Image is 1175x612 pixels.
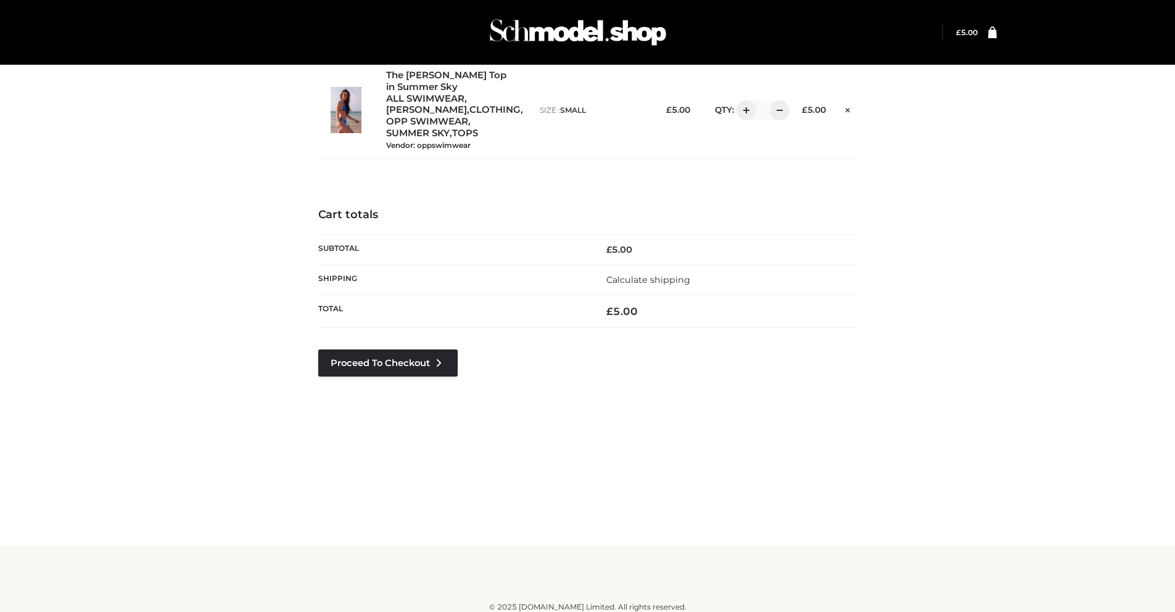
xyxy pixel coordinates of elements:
bdi: 5.00 [606,244,632,255]
span: £ [956,28,961,37]
bdi: 5.00 [802,105,826,115]
a: OPP SWIMWEAR [386,116,468,128]
small: Vendor: oppswimwear [386,141,471,150]
bdi: 5.00 [666,105,690,115]
a: The [PERSON_NAME] Top in Summer Sky [386,70,513,93]
a: Proceed to Checkout [318,349,458,377]
span: £ [802,105,807,115]
h4: Cart totals [318,208,857,222]
bdi: 5.00 [606,305,638,317]
span: SMALL [560,105,586,115]
div: QTY: [703,100,781,120]
div: , , , , , [386,70,527,150]
a: Remove this item [838,100,857,116]
span: £ [666,105,672,115]
th: Shipping [318,265,588,295]
a: [PERSON_NAME] [386,104,467,116]
span: £ [606,244,612,255]
a: SUMMER SKY [386,128,450,139]
p: size : [540,105,645,116]
a: Calculate shipping [606,274,690,285]
th: Subtotal [318,234,588,264]
a: ALL SWIMWEAR [386,93,464,105]
span: £ [606,305,613,317]
a: £5.00 [956,28,978,37]
th: Total [318,295,588,328]
img: Schmodel Admin 964 [485,8,670,57]
bdi: 5.00 [956,28,978,37]
a: CLOTHING [469,104,521,116]
a: TOPS [452,128,478,139]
